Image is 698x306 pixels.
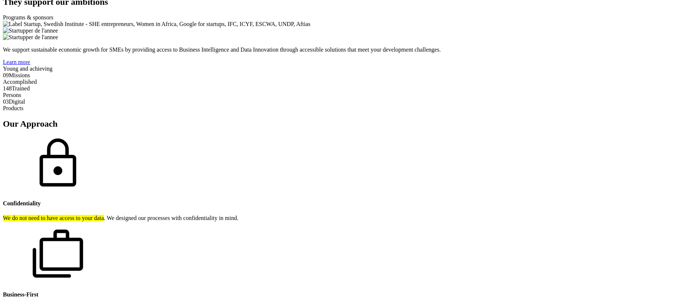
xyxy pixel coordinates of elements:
[3,85,30,98] span: Trained Persons
[3,215,104,221] mark: We do not need to have access to your data
[3,215,695,221] p: . We designed our processes with confidentiality in mind.
[3,291,695,298] h4: Business-First
[3,66,52,72] span: Young and achieving
[3,72,37,85] span: Missions Accomplished
[3,34,58,41] img: Startupper de l'annee
[3,27,58,34] img: Startupper de l'annee
[3,200,695,207] h4: Confidentiality
[3,14,53,20] span: Programs & sponsors
[3,59,30,65] a: Learn more
[3,21,310,27] img: Label Startup, Swedish Institute - SHE entrepreneurs, Women in Africa, Google for startups, IFC, ...
[3,98,25,111] span: Digital Products
[3,98,9,105] span: 03
[3,85,12,92] span: 148
[3,72,9,78] span: 09
[3,46,695,53] p: We support sustainable economic growth for SMEs by providing access to Business Intelligence and ...
[3,119,695,129] h2: Our Approach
